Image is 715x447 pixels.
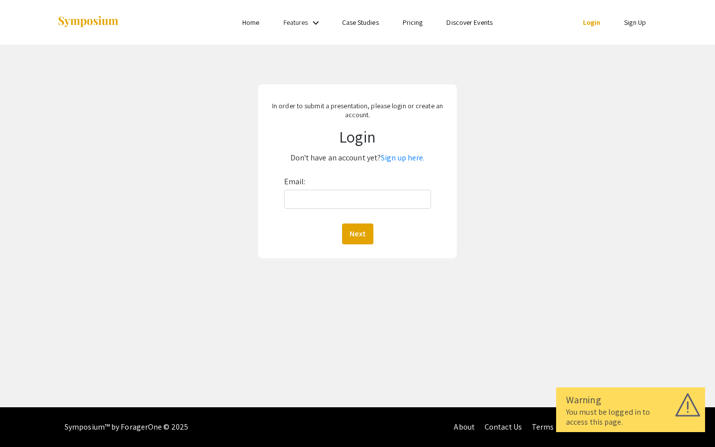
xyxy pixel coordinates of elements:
[265,127,449,146] h1: Login
[403,18,423,27] a: Pricing
[485,422,522,432] a: Contact Us
[532,422,588,432] a: Terms of Service
[566,392,695,407] div: Warning
[454,422,475,432] a: About
[265,150,449,166] p: Don't have an account yet?
[381,152,425,163] a: Sign up here.
[265,101,449,119] p: In order to submit a presentation, please login or create an account.
[310,17,322,29] mat-icon: Expand Features list
[446,18,493,27] a: Discover Events
[566,407,695,427] div: You must be logged in to access this page.
[624,18,646,27] a: Sign Up
[242,18,259,27] a: Home
[57,15,119,29] img: Symposium by ForagerOne
[342,223,373,244] button: Next
[284,174,306,190] label: Email:
[65,407,188,447] div: Symposium™ by ForagerOne © 2025
[284,18,308,27] a: Features
[342,18,379,27] a: Case Studies
[583,18,601,27] a: Login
